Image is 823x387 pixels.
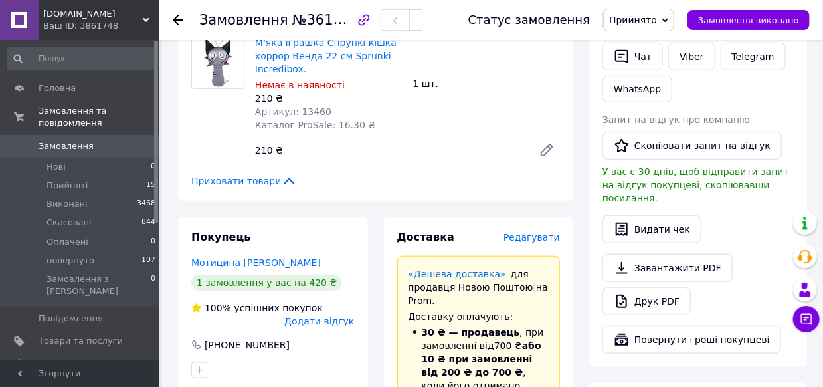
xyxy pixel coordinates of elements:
span: 844 [141,217,155,229]
span: Запит на відгук про компанію [602,114,750,125]
a: М'яка іграшка Спрункі кішка хоррор Венда 22 см Sprunki Incredibox. [255,37,397,74]
span: Замовлення виконано [698,15,799,25]
span: 0 [151,161,155,173]
span: 3468 [137,198,155,210]
span: У вас є 30 днів, щоб відправити запит на відгук покупцеві, скопіювавши посилання. [602,166,789,203]
span: Прийняті [46,180,88,192]
span: 0 [151,236,155,248]
span: 15 [146,180,155,192]
span: Додати відгук [284,316,354,326]
a: Viber [668,43,715,70]
span: Каталог ProSale: 16.30 ₴ [255,120,375,130]
span: Замовлення [39,140,94,152]
button: Чат [602,43,663,70]
span: Головна [39,82,76,94]
span: Повідомлення [39,313,103,324]
button: Чат з покупцем [793,306,820,332]
span: повернуто [46,255,94,267]
div: успішних покупок [191,301,323,315]
span: Покупець [191,231,251,243]
div: Статус замовлення [468,13,591,27]
span: Замовлення та повідомлення [39,105,159,129]
div: 210 ₴ [255,92,403,105]
span: Оплачені [46,236,88,248]
span: або 10 ₴ при замовленні від 200 ₴ до 700 ₴ [422,340,541,378]
div: Ваш ID: 3861748 [43,20,159,32]
a: «Дешева доставка» [409,269,506,279]
a: Telegram [721,43,786,70]
button: Видати чек [602,215,701,243]
span: Прийнято [609,15,657,25]
span: 100% [205,303,231,313]
span: Немає в наявності [255,80,345,90]
span: [DEMOGRAPHIC_DATA] [39,358,137,370]
div: для продавця Новою Поштою на Prom. [409,267,549,307]
span: Артикул: 13460 [255,106,331,117]
a: Друк PDF [602,287,691,315]
a: Мотицина [PERSON_NAME] [191,257,321,268]
button: Замовлення виконано [687,10,810,30]
a: Завантажити PDF [602,254,733,282]
span: 30 ₴ — продавець [422,327,520,338]
span: 0 [151,273,155,297]
div: [PHONE_NUMBER] [203,338,291,352]
span: SP.shop.com.ua [43,8,143,20]
span: Нові [46,161,66,173]
span: Товари та послуги [39,335,123,347]
span: Приховати товари [191,174,297,188]
button: Скопіювати запит на відгук [602,132,782,160]
span: Скасовані [46,217,92,229]
span: Редагувати [503,232,560,243]
div: Доставку оплачують: [409,310,549,323]
div: 1 замовлення у вас на 420 ₴ [191,275,342,291]
a: WhatsApp [602,76,672,102]
span: Замовлення з [PERSON_NAME] [46,273,151,297]
div: 1 шт. [408,74,566,93]
div: Повернутися назад [173,13,183,27]
img: М'яка іграшка Спрункі кішка хоррор Венда 22 см Sprunki Incredibox. [195,37,240,88]
div: 210 ₴ [250,141,528,160]
a: Редагувати [533,137,560,164]
input: Пошук [7,47,157,70]
span: Замовлення [199,12,288,28]
span: 107 [141,255,155,267]
span: Доставка [397,231,455,243]
span: Виконані [46,198,88,210]
button: Повернути гроші покупцеві [602,326,781,354]
span: №361652760 [292,11,387,28]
